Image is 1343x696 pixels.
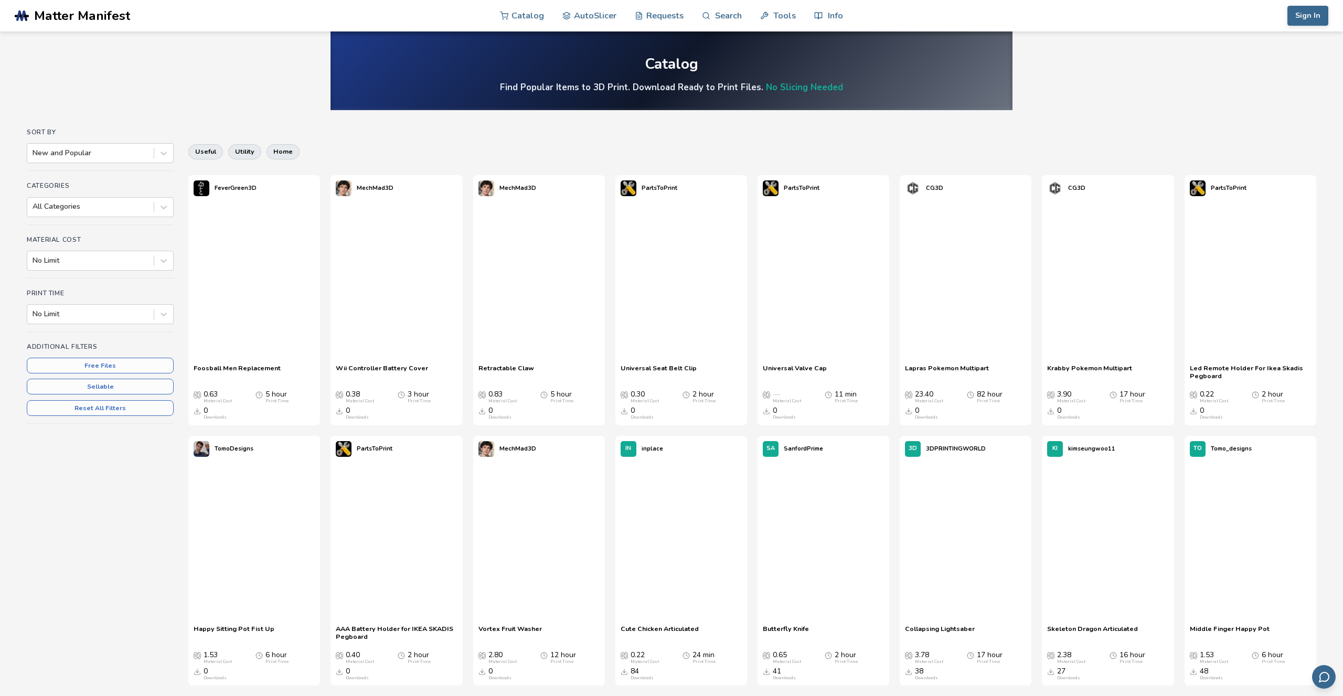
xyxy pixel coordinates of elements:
[773,651,801,665] div: 0.65
[27,129,174,136] h4: Sort By
[540,390,548,399] span: Average Print Time
[204,676,227,681] div: Downloads
[631,676,654,681] div: Downloads
[621,406,628,415] span: Downloads
[1252,390,1259,399] span: Average Print Time
[763,651,770,659] span: Average Cost
[1190,651,1197,659] span: Average Cost
[977,390,1003,404] div: 82 hour
[346,667,369,681] div: 0
[194,651,201,659] span: Average Cost
[478,406,486,415] span: Downloads
[488,406,511,420] div: 0
[905,390,912,399] span: Average Cost
[215,183,257,194] p: FeverGreen3D
[915,406,938,420] div: 0
[499,183,536,194] p: MechMad3D
[905,180,921,196] img: CG3D's profile
[204,415,227,420] div: Downloads
[905,651,912,659] span: Average Cost
[625,445,631,452] span: IN
[915,390,943,404] div: 23.40
[1190,364,1311,380] a: Led Remote Holder For Ikea Skadis Pegboard
[33,149,35,157] input: New and Popular
[265,659,289,665] div: Print Time
[346,399,374,404] div: Material Cost
[763,406,770,415] span: Downloads
[621,390,628,399] span: Average Cost
[194,441,209,457] img: TomoDesigns's profile
[1120,399,1143,404] div: Print Time
[1200,667,1223,681] div: 48
[915,659,943,665] div: Material Cost
[773,667,796,681] div: 41
[645,56,698,72] div: Catalog
[346,406,369,420] div: 0
[977,659,1000,665] div: Print Time
[683,651,690,659] span: Average Print Time
[1057,399,1085,404] div: Material Cost
[1190,667,1197,676] span: Downloads
[763,364,827,380] a: Universal Valve Cap
[346,659,374,665] div: Material Cost
[336,625,457,640] a: AAA Battery Holder for IKEA SKADIS Pegboard
[194,364,281,380] a: Foosball Men Replacement
[773,659,801,665] div: Material Cost
[488,390,517,404] div: 0.83
[1211,443,1252,454] p: Tomo_designs
[336,651,343,659] span: Average Cost
[27,379,174,394] button: Sellable
[763,625,809,640] span: Butterfly Knife
[488,676,511,681] div: Downloads
[478,625,542,640] a: Vortex Fruit Washer
[478,364,534,380] a: Retractable Claw
[615,175,683,201] a: PartsToPrint's profilePartsToPrint
[683,390,690,399] span: Average Print Time
[766,445,775,452] span: SA
[1200,390,1228,404] div: 0.22
[773,415,796,420] div: Downloads
[500,81,843,93] h4: Find Popular Items to 3D Print. Download Ready to Print Files.
[478,441,494,457] img: MechMad3D's profile
[1190,406,1197,415] span: Downloads
[1262,399,1285,404] div: Print Time
[204,390,232,404] div: 0.63
[621,180,636,196] img: PartsToPrint's profile
[478,651,486,659] span: Average Cost
[905,667,912,676] span: Downloads
[1312,665,1336,689] button: Send feedback via email
[27,400,174,416] button: Reset All Filters
[915,399,943,404] div: Material Cost
[1057,676,1080,681] div: Downloads
[1052,445,1058,452] span: KI
[642,183,677,194] p: PartsToPrint
[194,667,201,676] span: Downloads
[1042,175,1091,201] a: CG3D's profileCG3D
[188,175,262,201] a: FeverGreen3D's profileFeverGreen3D
[194,625,274,640] a: Happy Sitting Pot Fist Up
[1190,625,1270,640] a: Middle Finger Happy Pot
[1287,6,1328,26] button: Sign In
[621,651,628,659] span: Average Cost
[357,183,393,194] p: MechMad3D
[631,651,659,665] div: 0.22
[915,415,938,420] div: Downloads
[473,436,541,462] a: MechMad3D's profileMechMad3D
[967,651,974,659] span: Average Print Time
[1190,390,1197,399] span: Average Cost
[204,406,227,420] div: 0
[346,676,369,681] div: Downloads
[1047,625,1138,640] span: Skeleton Dragon Articulated
[488,415,511,420] div: Downloads
[398,390,405,399] span: Average Print Time
[33,202,35,211] input: All Categories
[1047,364,1132,380] a: Krabby Pokemon Multipart
[763,667,770,676] span: Downloads
[977,651,1003,665] div: 17 hour
[1057,651,1085,665] div: 2.38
